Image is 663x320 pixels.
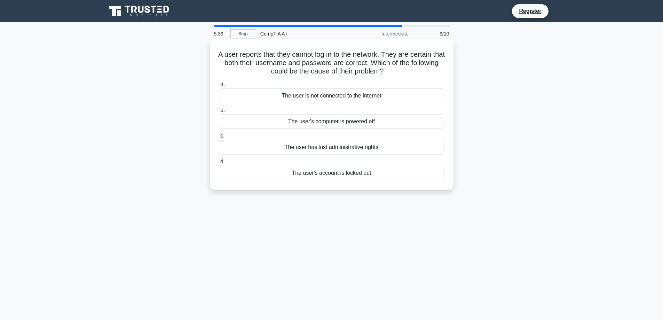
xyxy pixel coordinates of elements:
div: The user is not connected to the internet [219,88,444,103]
h5: A user reports that they cannot log in to the network. They are certain that both their username ... [218,50,445,76]
a: Register [515,7,545,15]
div: Intermediate [352,27,413,41]
div: The user's computer is powered off [219,114,444,129]
span: c. [220,133,224,139]
div: The user has lost administrative rights [219,140,444,155]
span: a. [220,81,225,87]
div: The user's account is locked out [219,166,444,180]
div: 9/10 [413,27,453,41]
div: 5:39 [210,27,230,41]
span: b. [220,107,225,113]
div: CompTIA A+ [256,27,352,41]
span: d. [220,158,225,164]
a: Stop [230,30,256,38]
